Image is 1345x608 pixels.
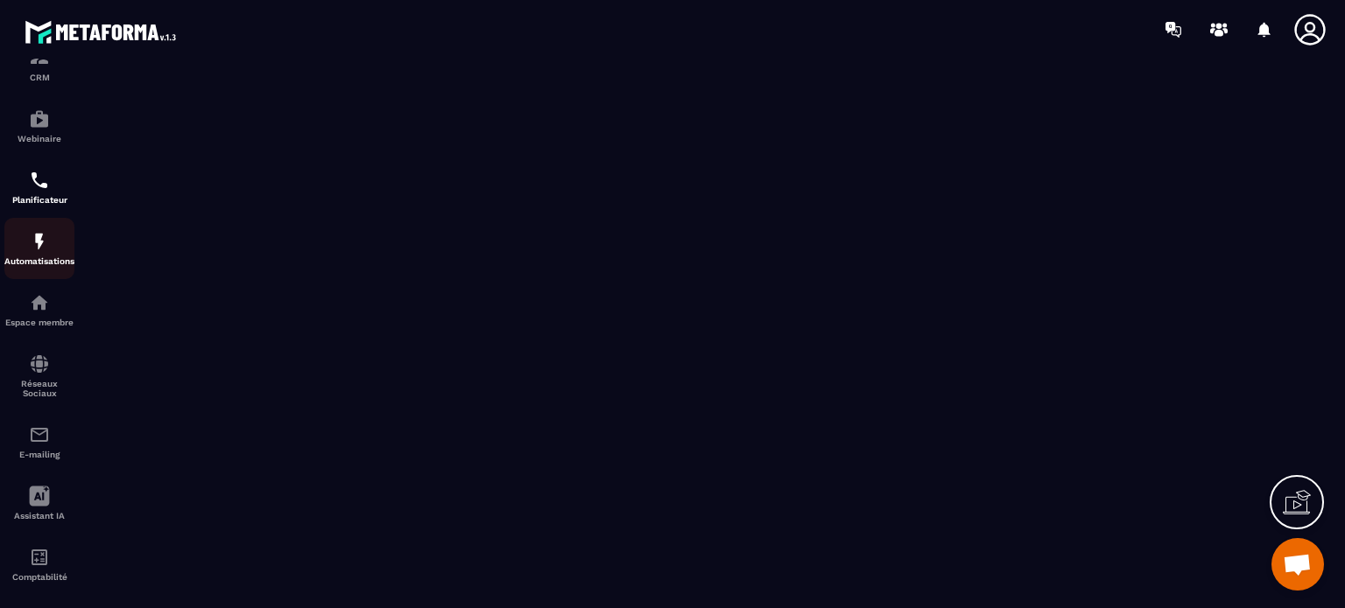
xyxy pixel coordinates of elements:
img: email [29,424,50,445]
a: automationsautomationsWebinaire [4,95,74,157]
a: automationsautomationsEspace membre [4,279,74,340]
a: accountantaccountantComptabilité [4,534,74,595]
p: E-mailing [4,450,74,459]
a: schedulerschedulerPlanificateur [4,157,74,218]
p: Planificateur [4,195,74,205]
p: Espace membre [4,318,74,327]
p: CRM [4,73,74,82]
img: logo [25,16,182,48]
a: Assistant IA [4,472,74,534]
img: social-network [29,353,50,374]
p: Réseaux Sociaux [4,379,74,398]
img: automations [29,108,50,129]
p: Webinaire [4,134,74,143]
img: accountant [29,547,50,568]
img: automations [29,231,50,252]
p: Automatisations [4,256,74,266]
a: automationsautomationsAutomatisations [4,218,74,279]
a: formationformationCRM [4,34,74,95]
img: scheduler [29,170,50,191]
a: social-networksocial-networkRéseaux Sociaux [4,340,74,411]
p: Assistant IA [4,511,74,521]
img: automations [29,292,50,313]
div: Ouvrir le chat [1271,538,1324,591]
p: Comptabilité [4,572,74,582]
a: emailemailE-mailing [4,411,74,472]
